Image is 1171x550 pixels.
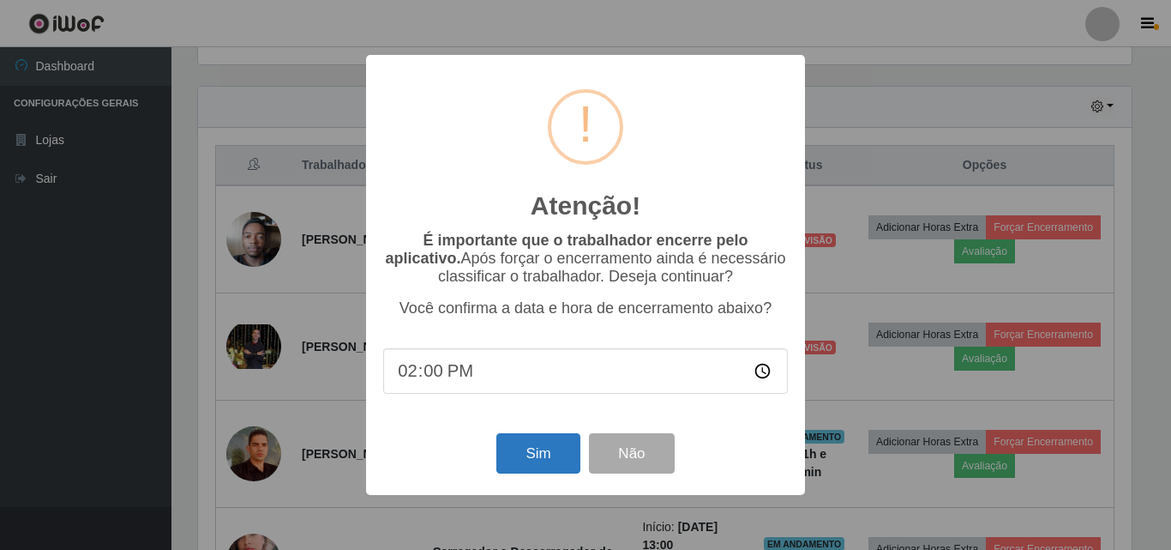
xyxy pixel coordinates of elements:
p: Após forçar o encerramento ainda é necessário classificar o trabalhador. Deseja continuar? [383,232,788,286]
p: Você confirma a data e hora de encerramento abaixo? [383,299,788,317]
button: Não [589,433,674,474]
h2: Atenção! [531,190,640,221]
button: Sim [496,433,579,474]
b: É importante que o trabalhador encerre pelo aplicativo. [385,232,748,267]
